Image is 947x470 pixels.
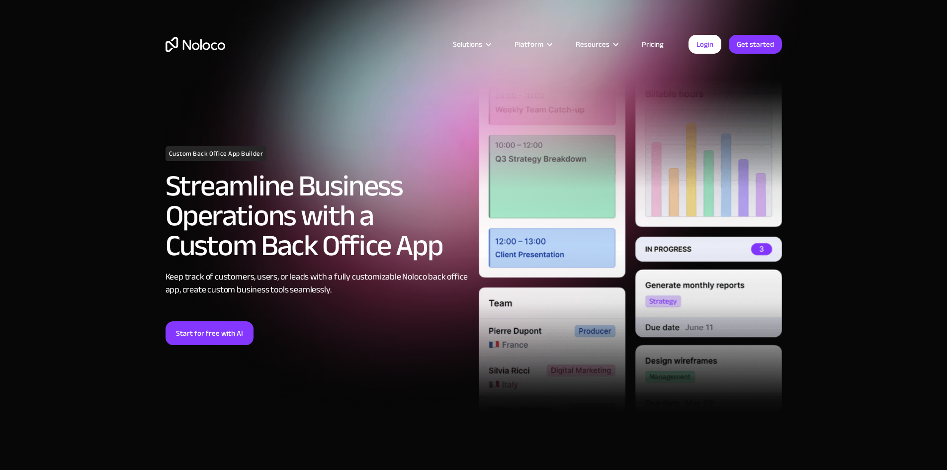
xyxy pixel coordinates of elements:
div: Platform [502,38,563,51]
div: Solutions [453,38,482,51]
div: Solutions [440,38,502,51]
a: Login [689,35,721,54]
a: Start for free with AI [166,321,254,345]
h2: Streamline Business Operations with a Custom Back Office App [166,171,469,261]
a: Pricing [629,38,676,51]
div: Platform [515,38,543,51]
a: Get started [729,35,782,54]
div: Keep track of customers, users, or leads with a fully customizable Noloco back office app, create... [166,271,469,296]
div: Resources [563,38,629,51]
div: Resources [576,38,609,51]
h1: Custom Back Office App Builder [166,146,267,161]
a: home [166,37,225,52]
